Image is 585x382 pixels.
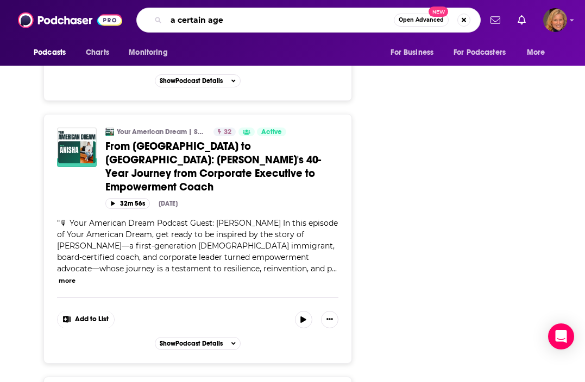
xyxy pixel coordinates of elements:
span: Charts [86,45,109,60]
button: open menu [383,42,447,63]
button: ShowPodcast Details [155,74,241,87]
a: Show notifications dropdown [486,11,505,29]
span: " [57,218,338,273]
a: From [GEOGRAPHIC_DATA] to [GEOGRAPHIC_DATA]: [PERSON_NAME]'s 40-Year Journey from Corporate Execu... [105,139,338,194]
span: For Podcasters [454,45,506,60]
button: open menu [446,42,521,63]
span: ... [332,264,337,273]
span: Open Advanced [399,17,444,23]
a: Your American Dream | Success Stories of Immigrant Women and Women of Color Entrepreneurs [117,128,206,136]
input: Search podcasts, credits, & more... [166,11,394,29]
div: Open Intercom Messenger [548,323,574,349]
span: Podcasts [34,45,66,60]
button: Show More Button [58,311,114,328]
span: For Business [391,45,433,60]
a: Charts [79,42,116,63]
span: 🎙 Your American Dream Podcast Guest: [PERSON_NAME] In this episode of Your American Dream, get re... [57,218,338,273]
div: Search podcasts, credits, & more... [136,8,481,33]
img: Your American Dream | Success Stories of Immigrant Women and Women of Color Entrepreneurs [105,128,114,136]
a: 32 [213,128,236,136]
img: User Profile [543,8,567,32]
span: More [527,45,545,60]
span: Show Podcast Details [160,340,223,347]
div: [DATE] [159,200,178,207]
span: Show Podcast Details [160,77,223,85]
a: Active [257,128,286,136]
a: Show notifications dropdown [513,11,530,29]
button: open menu [26,42,80,63]
button: open menu [121,42,181,63]
span: Monitoring [129,45,167,60]
button: Show More Button [321,311,338,328]
span: Active [261,127,282,138]
button: open menu [519,42,559,63]
button: Open AdvancedNew [394,14,449,27]
button: 32m 56s [105,198,150,208]
button: Show profile menu [543,8,567,32]
span: 32 [224,127,231,138]
span: Logged in as LauraHVM [543,8,567,32]
span: New [429,7,448,17]
img: Podchaser - Follow, Share and Rate Podcasts [18,10,122,30]
button: more [59,276,76,285]
span: From [GEOGRAPHIC_DATA] to [GEOGRAPHIC_DATA]: [PERSON_NAME]'s 40-Year Journey from Corporate Execu... [105,139,321,194]
button: ShowPodcast Details [155,337,241,350]
img: From Jamaica to Jersey: Andrea's 40-Year Journey from Corporate Executive to Empowerment Coach [57,128,97,167]
span: Add to List [75,315,109,323]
